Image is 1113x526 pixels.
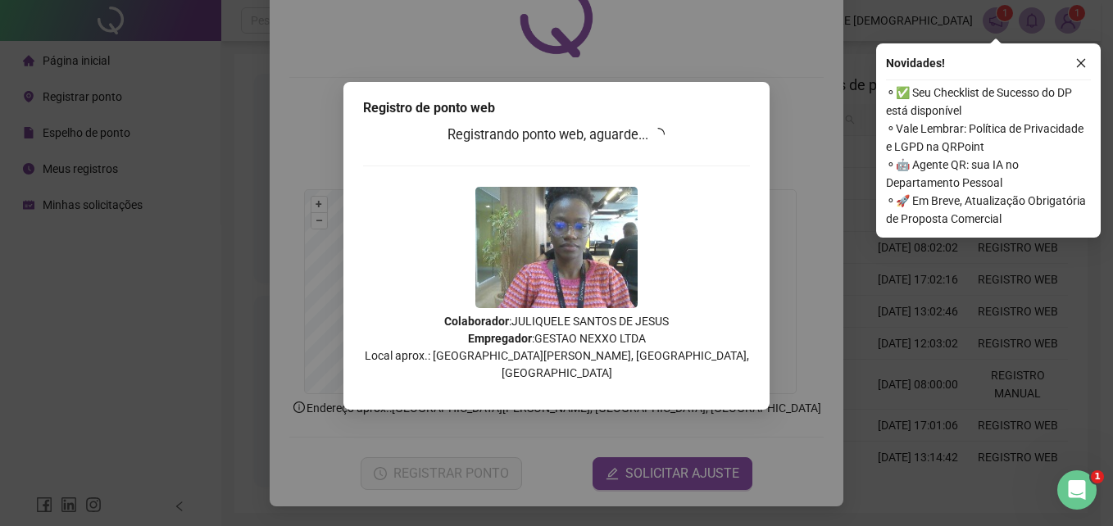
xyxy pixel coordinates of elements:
span: loading [649,125,668,143]
img: Z [475,187,638,308]
h3: Registrando ponto web, aguarde... [363,125,750,146]
div: Registro de ponto web [363,98,750,118]
strong: Empregador [468,332,532,345]
iframe: Intercom live chat [1057,470,1097,510]
p: : JULIQUELE SANTOS DE JESUS : GESTAO NEXXO LTDA Local aprox.: [GEOGRAPHIC_DATA][PERSON_NAME], [GE... [363,313,750,382]
span: ⚬ 🚀 Em Breve, Atualização Obrigatória de Proposta Comercial [886,192,1091,228]
span: close [1075,57,1087,69]
strong: Colaborador [444,315,509,328]
span: Novidades ! [886,54,945,72]
span: ⚬ 🤖 Agente QR: sua IA no Departamento Pessoal [886,156,1091,192]
span: ⚬ ✅ Seu Checklist de Sucesso do DP está disponível [886,84,1091,120]
span: 1 [1091,470,1104,483]
span: ⚬ Vale Lembrar: Política de Privacidade e LGPD na QRPoint [886,120,1091,156]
